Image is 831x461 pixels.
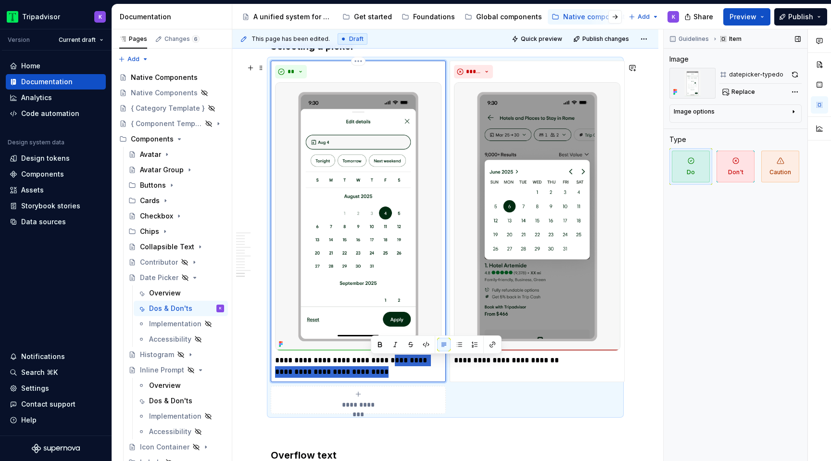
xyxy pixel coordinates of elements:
a: Dos & Don'tsK [134,301,228,316]
button: Add [626,10,662,24]
div: Notifications [21,352,65,361]
div: datepicker-typedo [729,71,783,78]
span: Current draft [59,36,96,44]
div: A unified system for every journey. [253,12,333,22]
span: Quick preview [521,35,562,43]
div: Date Picker [140,273,178,282]
div: { Component Template } [131,119,202,128]
span: 6 [192,35,200,43]
div: Dos & Don'ts [149,304,192,313]
a: Documentation [6,74,106,90]
a: Collapsible Text [125,239,228,255]
button: Add [115,52,151,66]
div: Get started [354,12,392,22]
a: Dos & Don'ts [134,393,228,409]
a: A unified system for every journey. [238,9,337,25]
div: Dos & Don'ts [149,396,192,406]
a: Avatar Group [125,162,228,178]
button: Caution [759,148,802,185]
a: Inline Prompt [125,362,228,378]
button: Replace [719,85,759,99]
a: Overview [134,285,228,301]
div: Search ⌘K [21,368,58,377]
a: Foundations [398,9,459,25]
div: Page tree [238,7,624,26]
button: Search ⌘K [6,365,106,380]
div: Avatar [140,150,161,159]
span: Do [672,151,710,182]
div: Contact support [21,399,76,409]
a: Global components [461,9,546,25]
div: Implementation [149,411,201,421]
div: Icon Container [140,442,189,452]
div: Design system data [8,139,64,146]
div: Accessibility [149,334,191,344]
div: Collapsible Text [140,242,194,252]
div: Analytics [21,93,52,102]
span: Caution [761,151,799,182]
button: Preview [723,8,770,26]
a: Contributor [125,255,228,270]
a: Analytics [6,90,106,105]
a: Checkbox [125,208,228,224]
span: Preview [730,12,756,22]
img: fbb4d2df-1d81-4a0c-82cf-ed44df70221a.png [669,68,716,99]
div: Global components [476,12,542,22]
div: Version [8,36,30,44]
div: Buttons [140,180,166,190]
a: Native Components [115,70,228,85]
div: Tripadvisor [22,12,60,22]
img: 2a8b9b08-848c-4428-a1e8-36d84d182dbf.png [454,82,620,351]
a: Home [6,58,106,74]
div: Avatar Group [140,165,184,175]
div: Implementation [149,319,201,329]
svg: Supernova Logo [32,444,80,453]
button: Publish [774,8,827,26]
div: Cards [125,193,228,208]
div: Native components [563,12,629,22]
button: Notifications [6,349,106,364]
button: Share [680,8,719,26]
button: Guidelines [667,32,713,46]
div: Accessibility [149,427,191,436]
span: Add [638,13,650,21]
span: Replace [731,88,755,96]
a: Native components [548,9,633,25]
div: Code automation [21,109,79,118]
div: Inline Prompt [140,365,184,375]
button: Publish changes [570,32,633,46]
a: Components [6,166,106,182]
a: Assets [6,182,106,198]
img: 0ed0e8b8-9446-497d-bad0-376821b19aa5.png [7,11,18,23]
button: Contact support [6,397,106,412]
div: Contributor [140,257,178,267]
div: Settings [21,384,49,393]
a: { Category Template } [115,101,228,116]
button: Quick preview [509,32,567,46]
button: Help [6,412,106,428]
span: Add [127,55,139,63]
div: Histogram [140,350,174,359]
span: Share [693,12,713,22]
div: Components [21,169,64,179]
button: TripadvisorK [2,6,110,27]
div: K [99,13,102,21]
div: Overview [149,381,181,390]
a: Accessibility [134,332,228,347]
div: Pages [119,35,147,43]
div: Image options [674,108,715,115]
a: Native Components [115,85,228,101]
div: Foundations [413,12,455,22]
a: Implementation [134,409,228,424]
div: Chips [125,224,228,239]
div: { Category Template } [131,103,205,113]
a: Design tokens [6,151,106,166]
a: Get started [339,9,396,25]
a: Settings [6,381,106,396]
div: K [672,13,675,21]
span: Draft [349,35,364,43]
a: Storybook stories [6,198,106,214]
div: Design tokens [21,154,70,163]
button: Don't [714,148,757,185]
